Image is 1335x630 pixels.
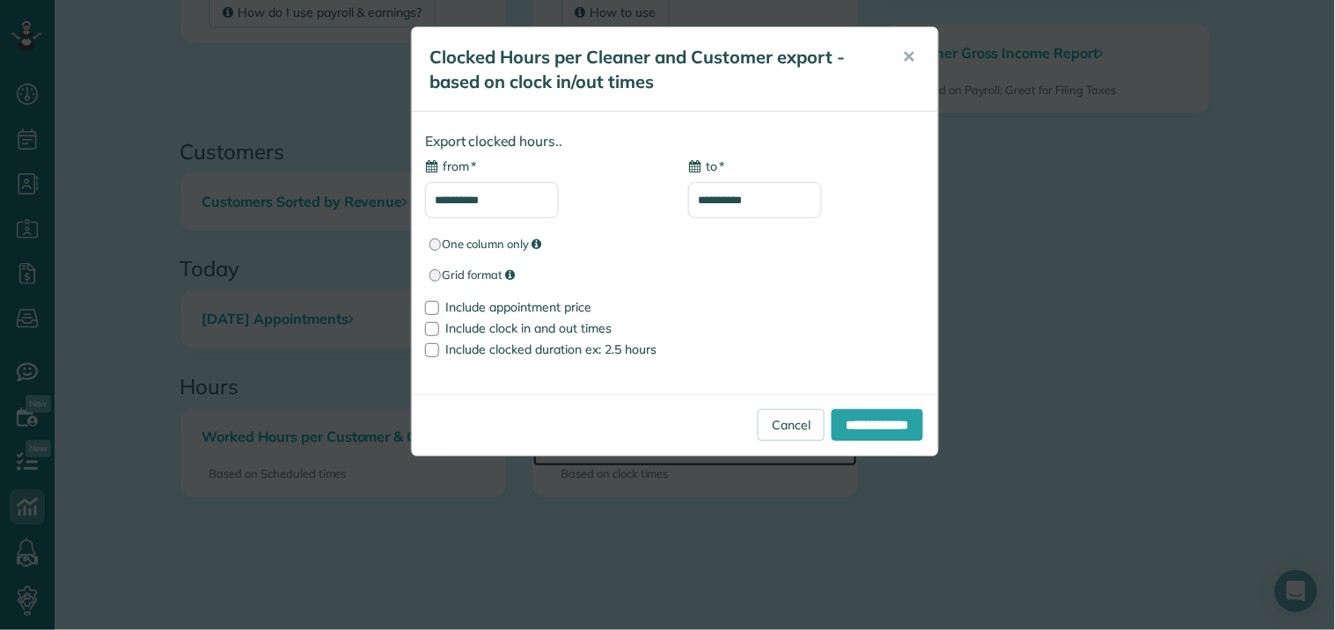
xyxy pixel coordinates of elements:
[425,134,925,149] h4: Export clocked hours..
[903,47,916,67] span: ✕
[425,157,477,175] label: from
[445,341,656,357] span: Include clocked duration ex: 2.5 hours
[758,409,825,441] a: Cancel
[429,45,878,94] h5: Clocked Hours per Cleaner and Customer export - based on clock in/out times
[445,320,612,336] span: Include clock in and out times
[443,236,926,253] span: One column only
[688,157,725,175] label: to
[445,299,591,315] span: Include appointment price
[443,267,926,283] span: Grid format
